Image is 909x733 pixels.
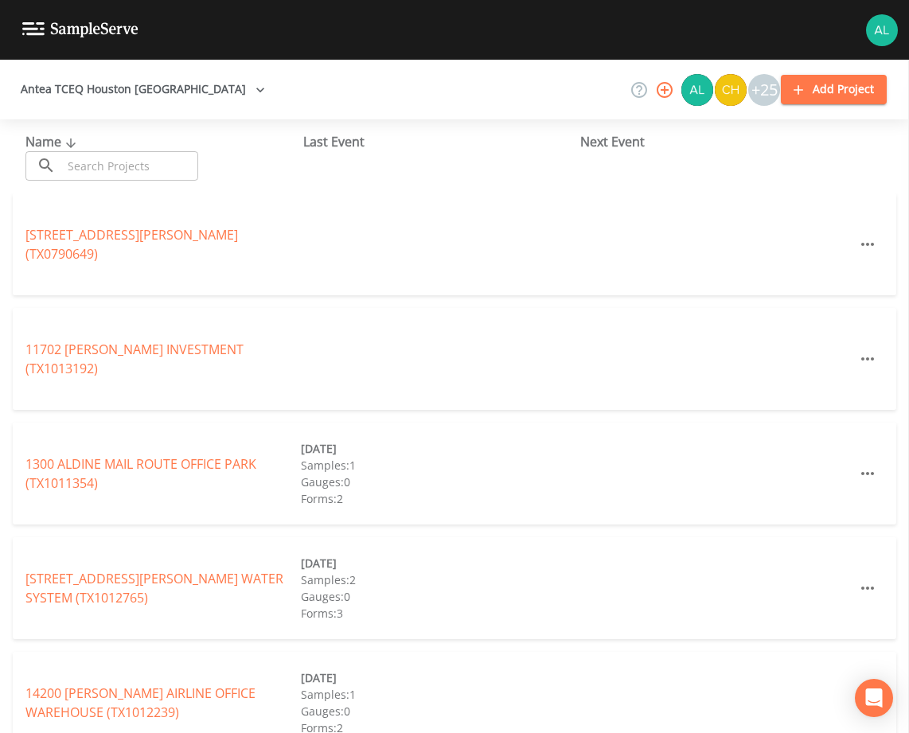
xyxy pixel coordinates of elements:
[748,74,780,106] div: +25
[25,570,283,606] a: [STREET_ADDRESS][PERSON_NAME] WATER SYSTEM (TX1012765)
[25,341,244,377] a: 11702 [PERSON_NAME] INVESTMENT (TX1013192)
[681,74,713,106] img: 30a13df2a12044f58df5f6b7fda61338
[62,151,198,181] input: Search Projects
[301,555,576,571] div: [DATE]
[715,74,747,106] img: c74b8b8b1c7a9d34f67c5e0ca157ed15
[22,22,138,37] img: logo
[301,490,576,507] div: Forms: 2
[25,684,256,721] a: 14200 [PERSON_NAME] AIRLINE OFFICE WAREHOUSE (TX1012239)
[25,226,238,263] a: [STREET_ADDRESS][PERSON_NAME] (TX0790649)
[301,588,576,605] div: Gauges: 0
[301,440,576,457] div: [DATE]
[301,571,576,588] div: Samples: 2
[714,74,747,106] div: Charles Medina
[781,75,887,104] button: Add Project
[25,455,256,492] a: 1300 ALDINE MAIL ROUTE OFFICE PARK (TX1011354)
[301,669,576,686] div: [DATE]
[301,474,576,490] div: Gauges: 0
[301,703,576,719] div: Gauges: 0
[301,686,576,703] div: Samples: 1
[301,605,576,622] div: Forms: 3
[301,457,576,474] div: Samples: 1
[25,133,80,150] span: Name
[580,132,858,151] div: Next Event
[303,132,581,151] div: Last Event
[14,75,271,104] button: Antea TCEQ Houston [GEOGRAPHIC_DATA]
[855,679,893,717] div: Open Intercom Messenger
[681,74,714,106] div: Alaina Hahn
[866,14,898,46] img: 30a13df2a12044f58df5f6b7fda61338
